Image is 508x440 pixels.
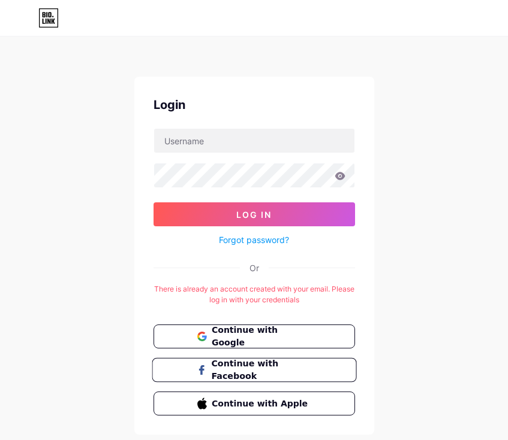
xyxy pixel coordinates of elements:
[219,233,289,246] a: Forgot password?
[154,392,355,415] button: Continue with Apple
[250,262,259,274] div: Or
[154,202,355,226] button: Log In
[211,357,311,383] span: Continue with Facebook
[154,284,355,305] div: There is already an account created with your email. Please log in with your credentials
[212,324,311,349] span: Continue with Google
[154,358,355,382] a: Continue with Facebook
[152,358,356,383] button: Continue with Facebook
[236,210,272,220] span: Log In
[154,324,355,348] button: Continue with Google
[154,96,355,114] div: Login
[154,129,354,153] input: Username
[212,397,311,410] span: Continue with Apple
